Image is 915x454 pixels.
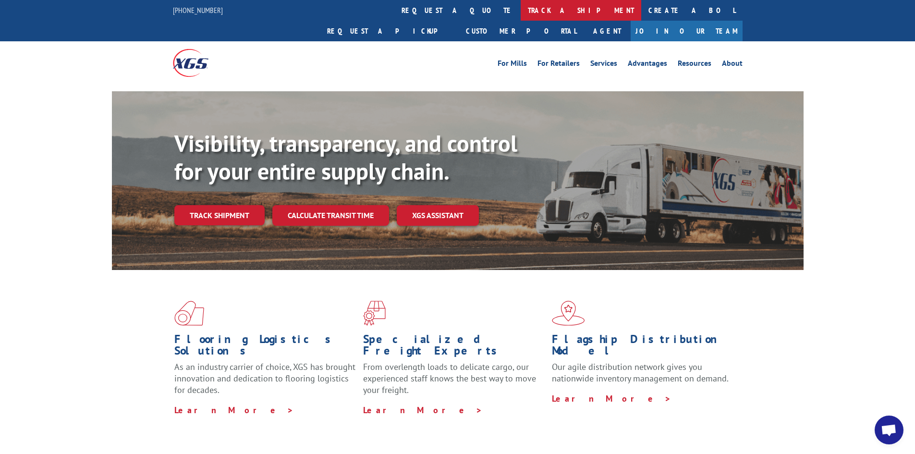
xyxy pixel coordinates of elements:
[584,21,631,41] a: Agent
[174,205,265,225] a: Track shipment
[174,333,356,361] h1: Flooring Logistics Solutions
[628,60,667,70] a: Advantages
[272,205,389,226] a: Calculate transit time
[552,301,585,326] img: xgs-icon-flagship-distribution-model-red
[537,60,580,70] a: For Retailers
[678,60,711,70] a: Resources
[397,205,479,226] a: XGS ASSISTANT
[174,301,204,326] img: xgs-icon-total-supply-chain-intelligence-red
[174,128,517,186] b: Visibility, transparency, and control for your entire supply chain.
[631,21,743,41] a: Join Our Team
[590,60,617,70] a: Services
[722,60,743,70] a: About
[363,361,545,404] p: From overlength loads to delicate cargo, our experienced staff knows the best way to move your fr...
[174,405,294,416] a: Learn More >
[552,361,729,384] span: Our agile distribution network gives you nationwide inventory management on demand.
[363,405,483,416] a: Learn More >
[552,393,671,404] a: Learn More >
[459,21,584,41] a: Customer Portal
[173,5,223,15] a: [PHONE_NUMBER]
[552,333,733,361] h1: Flagship Distribution Model
[174,361,355,395] span: As an industry carrier of choice, XGS has brought innovation and dedication to flooring logistics...
[875,416,903,444] div: Open chat
[363,301,386,326] img: xgs-icon-focused-on-flooring-red
[498,60,527,70] a: For Mills
[363,333,545,361] h1: Specialized Freight Experts
[320,21,459,41] a: Request a pickup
